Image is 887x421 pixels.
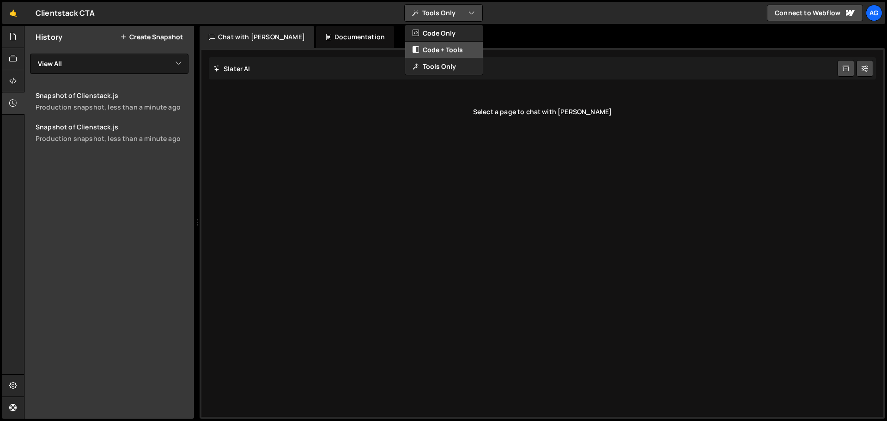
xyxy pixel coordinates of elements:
[405,58,483,75] button: Tools Only
[213,64,250,73] h2: Slater AI
[36,103,188,111] div: Production snapshot, less than a minute ago
[36,134,188,143] div: Production snapshot, less than a minute ago
[316,26,394,48] div: Documentation
[209,93,876,130] div: Select a page to chat with [PERSON_NAME]
[30,117,194,148] a: Snapshot of Clienstack.js Production snapshot, less than a minute ago
[866,5,882,21] a: Ag
[2,2,24,24] a: 🤙
[36,91,188,100] div: Snapshot of Clienstack.js
[200,26,314,48] div: Chat with [PERSON_NAME]
[36,122,188,131] div: Snapshot of Clienstack.js
[30,85,194,117] a: Snapshot of Clienstack.js Production snapshot, less than a minute ago
[405,5,482,21] button: Tools Only
[120,33,183,41] button: Create Snapshot
[767,5,863,21] a: Connect to Webflow
[36,7,95,18] div: Clientstack CTA
[36,32,62,42] h2: History
[405,25,483,42] button: Code Only
[405,42,483,58] button: Code + Tools
[405,24,483,75] div: Tools Only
